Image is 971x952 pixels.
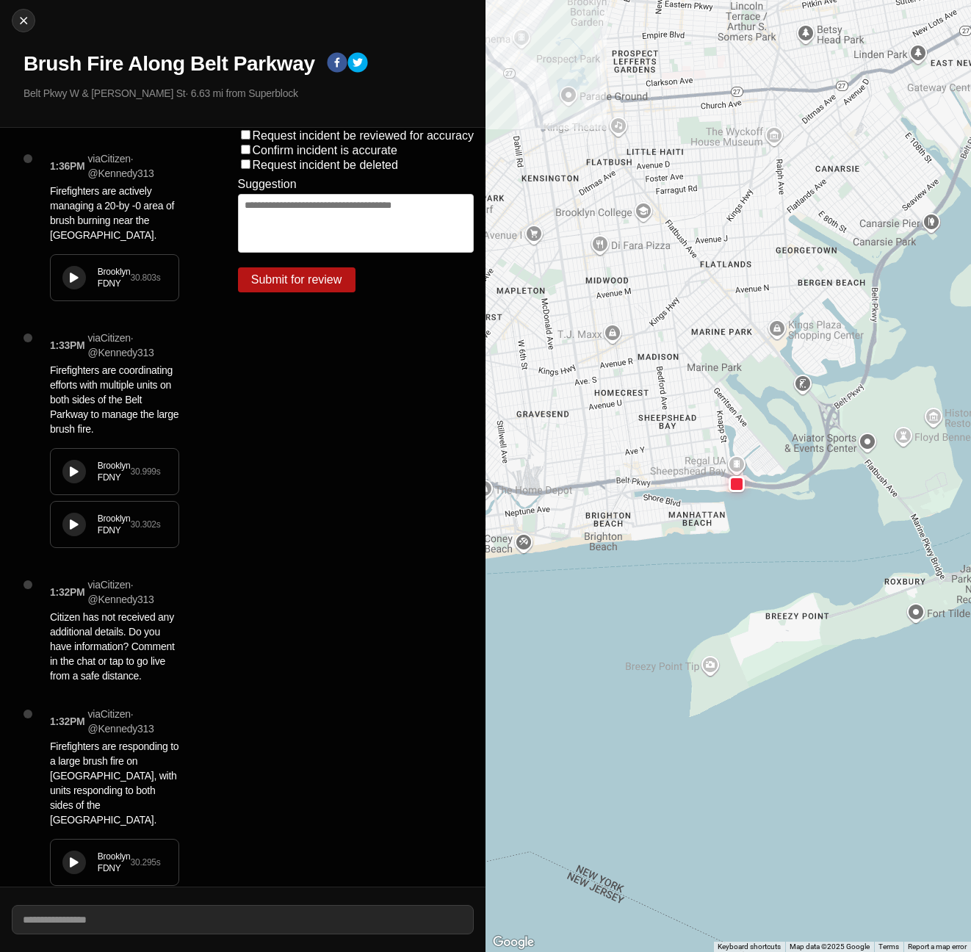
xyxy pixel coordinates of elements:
label: Request incident be reviewed for accuracy [253,129,474,142]
div: 30.803 s [131,272,161,284]
p: via Citizen · @ Kennedy313 [88,331,179,360]
button: cancel [12,9,35,32]
p: Firefighters are coordinating efforts with multiple units on both sides of the Belt Parkway to ma... [50,363,179,436]
p: Belt Pkwy W & [PERSON_NAME] St · 6.63 mi from Superblock [24,86,474,101]
p: via Citizen · @ Kennedy313 [88,577,179,607]
p: 1:32PM [50,714,85,729]
button: twitter [347,52,368,76]
p: Citizen has not received any additional details. Do you have information? Comment in the chat or ... [50,610,179,683]
p: Firefighters are responding to a large brush fire on [GEOGRAPHIC_DATA], with units responding to ... [50,739,179,827]
div: Brooklyn FDNY [98,851,131,874]
a: Terms (opens in new tab) [878,942,899,951]
h1: Brush Fire Along Belt Parkway [24,51,315,77]
div: 30.999 s [131,466,161,477]
div: Brooklyn FDNY [98,460,131,483]
img: cancel [16,13,31,28]
div: Brooklyn FDNY [98,266,131,289]
a: Report a map error [908,942,967,951]
div: Brooklyn FDNY [98,513,131,536]
label: Confirm incident is accurate [253,144,397,156]
label: Suggestion [238,178,297,191]
p: 1:32PM [50,585,85,599]
div: 30.302 s [131,519,161,530]
a: Open this area in Google Maps (opens a new window) [489,933,538,952]
button: facebook [327,52,347,76]
p: via Citizen · @ Kennedy313 [88,707,179,736]
p: 1:36PM [50,159,85,173]
img: Google [489,933,538,952]
p: Firefighters are actively managing a 20-by -0 area of brush burning near the [GEOGRAPHIC_DATA]. [50,184,179,242]
p: 1:33PM [50,338,85,353]
label: Request incident be deleted [253,159,398,171]
button: Keyboard shortcuts [718,942,781,952]
p: via Citizen · @ Kennedy313 [88,151,179,181]
span: Map data ©2025 Google [790,942,870,951]
button: Submit for review [238,267,355,292]
div: 30.295 s [131,857,161,868]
